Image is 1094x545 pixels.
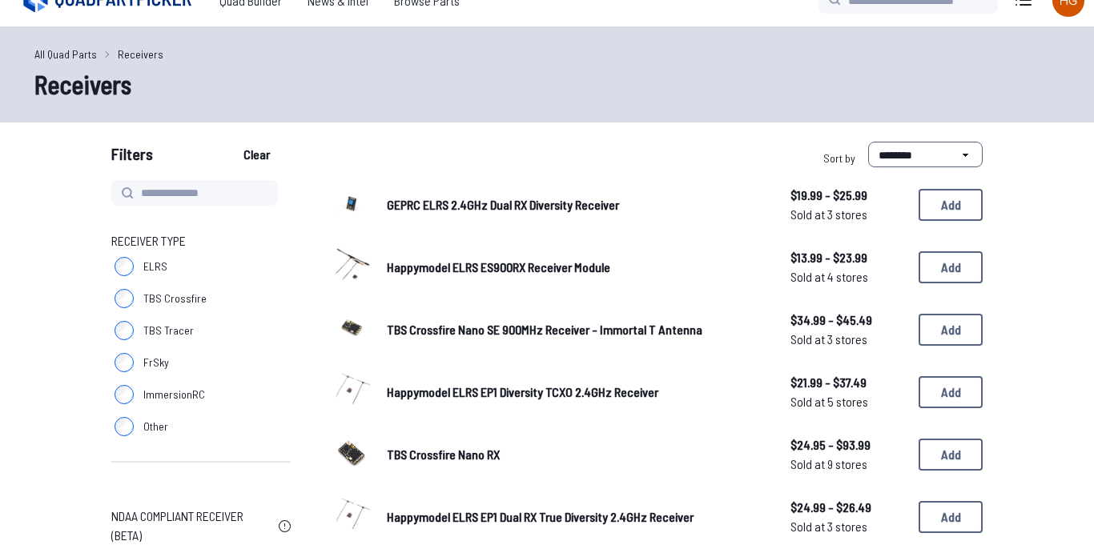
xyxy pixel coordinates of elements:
[919,251,983,283] button: Add
[34,65,1060,103] h1: Receivers
[790,248,906,267] span: $13.99 - $23.99
[387,195,765,214] a: GEPRC ELRS 2.4GHz Dual RX Diversity Receiver
[329,430,374,475] img: image
[387,197,619,212] span: GEPRC ELRS 2.4GHz Dual RX Diversity Receiver
[823,151,855,165] span: Sort by
[230,142,284,167] button: Clear
[790,498,906,517] span: $24.99 - $26.49
[919,314,983,346] button: Add
[329,367,374,412] img: image
[329,367,374,417] a: image
[329,242,374,292] a: image
[329,242,374,287] img: image
[329,492,374,542] a: image
[387,509,694,524] span: Happymodel ELRS EP1 Dual RX True Diversity 2.4GHz Receiver
[111,142,153,174] span: Filters
[790,267,906,287] span: Sold at 4 stores
[111,507,272,545] span: NDAA Compliant Receiver (Beta)
[387,447,500,462] span: TBS Crossfire Nano RX
[919,501,983,533] button: Add
[111,231,186,250] span: Receiver Type
[115,417,134,436] input: Other
[790,517,906,536] span: Sold at 3 stores
[143,387,205,403] span: ImmersionRC
[387,383,765,402] a: Happymodel ELRS EP1 Diversity TCXO 2.4GHz Receiver
[387,445,765,464] a: TBS Crossfire Nano RX
[34,46,97,62] a: All Quad Parts
[143,258,167,275] span: ELRS
[790,392,906,411] span: Sold at 5 stores
[868,142,983,167] select: Sort by
[329,430,374,479] a: image
[790,435,906,455] span: $24.95 - $93.99
[143,419,168,435] span: Other
[115,321,134,340] input: TBS Tracer
[329,180,374,225] img: image
[790,373,906,392] span: $21.99 - $37.49
[143,323,194,339] span: TBS Tracer
[329,305,374,350] img: image
[387,320,765,339] a: TBS Crossfire Nano SE 900MHz Receiver - Immortal T Antenna
[329,180,374,230] a: image
[387,322,702,337] span: TBS Crossfire Nano SE 900MHz Receiver - Immortal T Antenna
[387,384,658,399] span: Happymodel ELRS EP1 Diversity TCXO 2.4GHz Receiver
[329,492,374,537] img: image
[919,439,983,471] button: Add
[115,289,134,308] input: TBS Crossfire
[143,291,207,307] span: TBS Crossfire
[790,311,906,330] span: $34.99 - $45.49
[115,385,134,404] input: ImmersionRC
[387,259,610,275] span: Happymodel ELRS ES900RX Receiver Module
[115,353,134,372] input: FrSky
[387,507,765,527] a: Happymodel ELRS EP1 Dual RX True Diversity 2.4GHz Receiver
[919,376,983,408] button: Add
[143,355,169,371] span: FrSky
[387,258,765,277] a: Happymodel ELRS ES900RX Receiver Module
[919,189,983,221] button: Add
[790,186,906,205] span: $19.99 - $25.99
[790,455,906,474] span: Sold at 9 stores
[790,330,906,349] span: Sold at 3 stores
[118,46,163,62] a: Receivers
[115,257,134,276] input: ELRS
[790,205,906,224] span: Sold at 3 stores
[329,305,374,355] a: image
